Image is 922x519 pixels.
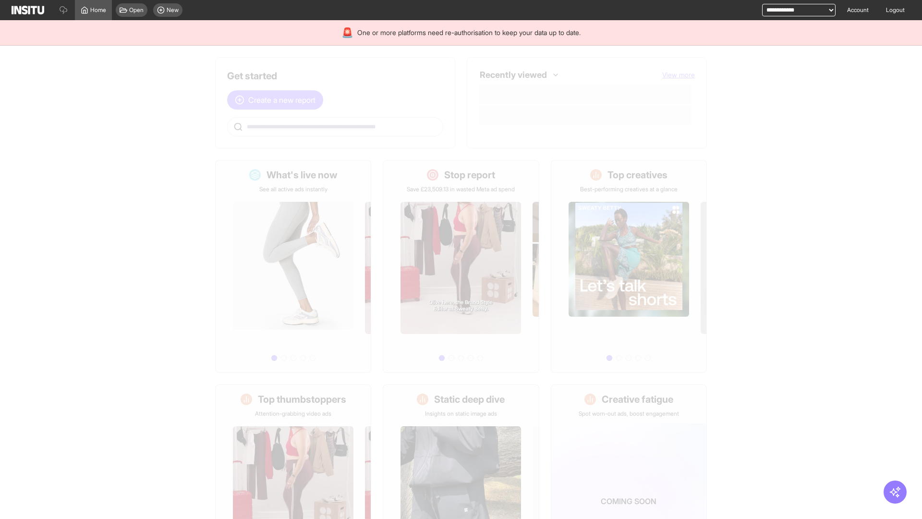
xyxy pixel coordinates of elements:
[357,28,581,37] span: One or more platforms need re-authorisation to keep your data up to date.
[341,26,353,39] div: 🚨
[167,6,179,14] span: New
[12,6,44,14] img: Logo
[90,6,106,14] span: Home
[129,6,144,14] span: Open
